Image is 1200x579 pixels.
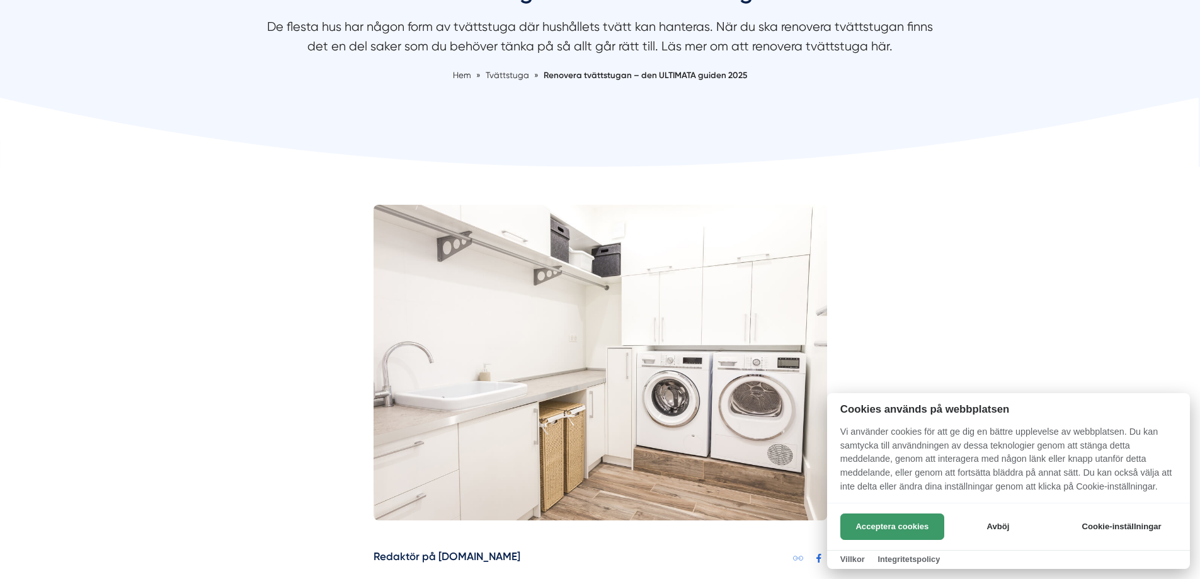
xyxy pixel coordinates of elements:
button: Acceptera cookies [840,513,944,540]
a: Villkor [840,554,865,564]
button: Avböj [948,513,1048,540]
button: Cookie-inställningar [1066,513,1177,540]
h2: Cookies används på webbplatsen [827,403,1190,415]
a: Integritetspolicy [877,554,940,564]
p: Vi använder cookies för att ge dig en bättre upplevelse av webbplatsen. Du kan samtycka till anvä... [827,425,1190,502]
